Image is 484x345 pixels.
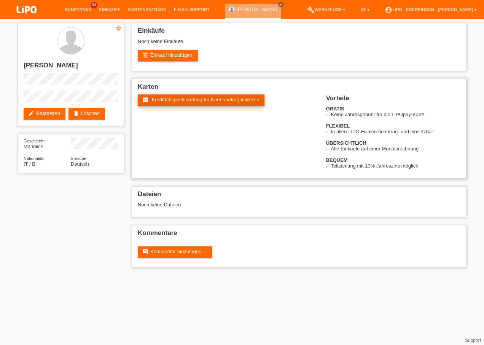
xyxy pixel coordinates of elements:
span: Italien / B / 04.04.2022 [24,161,35,167]
div: Noch keine Dateien [138,202,370,208]
a: close [278,2,283,7]
a: account_circleLIPO - Egerkingen - [PERSON_NAME] ▾ [381,7,480,12]
a: Kartenanträge [124,7,170,12]
div: Männlich [24,138,71,149]
h2: Kommentare [138,229,460,241]
div: Noch keine Einkäufe [138,38,460,50]
a: commentKommentar hinzufügen ... [138,246,212,258]
span: Deutsch [71,161,89,167]
a: Support [465,338,481,343]
a: LIPO pay [8,16,46,21]
a: star_border [115,25,122,33]
h2: Einkäufe [138,27,460,38]
span: Nationalität [24,156,45,161]
b: ÜBERSICHTLICH [326,140,366,146]
span: 34 [91,2,97,8]
a: Kund*innen [61,7,95,12]
i: comment [142,249,148,255]
a: fact_check Kreditfähigkeitsprüfung für Kartenantrag initiieren [138,94,264,106]
i: build [307,6,315,14]
h2: Vorteile [326,94,460,106]
a: add_shopping_cartEinkauf hinzufügen [138,50,198,61]
span: Sprache [71,156,86,161]
h2: Karten [138,83,460,94]
h2: Dateien [138,190,460,202]
a: editBearbeiten [24,108,65,120]
i: account_circle [385,6,392,14]
i: close [279,3,283,6]
i: edit [28,110,34,117]
h2: [PERSON_NAME] [24,62,118,73]
i: fact_check [142,97,148,103]
a: [PERSON_NAME] [237,6,277,12]
a: deleteLöschen [68,108,105,120]
a: buildWerkzeuge ▾ [303,7,349,12]
span: Kreditfähigkeitsprüfung für Kartenantrag initiieren [152,97,260,102]
li: In allen LIPO-Filialen beantrag- und einsetzbar [331,129,460,134]
i: delete [73,110,79,117]
span: Geschlecht [24,139,45,143]
li: Teilzahlung mit 13% Jahreszins möglich [331,163,460,169]
b: BEQUEM [326,157,348,163]
i: star_border [115,25,122,32]
a: Einkäufe [95,7,124,12]
li: Keine Jahresgebühr für die LIPOpay-Karte [331,112,460,117]
li: Alle Einkäufe auf einer Monatsrechnung [331,146,460,152]
b: FLEXIBEL [326,123,350,129]
a: E-Mail Support [170,7,213,12]
a: DE ▾ [357,7,373,12]
i: add_shopping_cart [142,52,148,58]
b: GRATIS [326,106,344,112]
